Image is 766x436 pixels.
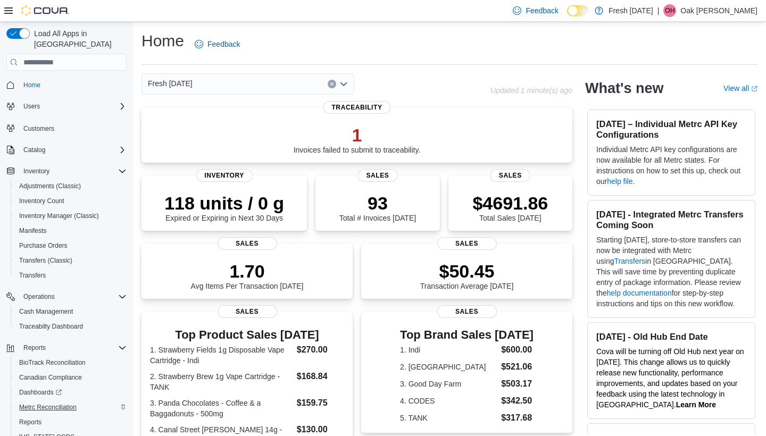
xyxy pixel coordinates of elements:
span: BioTrack Reconciliation [19,358,86,367]
a: Home [19,79,45,91]
h3: [DATE] - Old Hub End Date [596,331,746,342]
dd: $600.00 [501,343,534,356]
span: Reports [23,343,46,352]
span: Transfers (Classic) [15,254,127,267]
div: Expired or Expiring in Next 30 Days [164,192,284,222]
a: View allExternal link [723,84,757,93]
button: Operations [19,290,59,303]
span: Metrc Reconciliation [19,403,77,412]
button: Operations [2,289,131,304]
p: Oak [PERSON_NAME] [680,4,757,17]
div: Total # Invoices [DATE] [339,192,416,222]
span: Transfers [15,269,127,282]
span: Reports [19,341,127,354]
a: Cash Management [15,305,77,318]
span: Reports [19,418,41,426]
span: Canadian Compliance [15,371,127,384]
span: Inventory Manager (Classic) [15,209,127,222]
span: Catalog [23,146,45,154]
span: Cova will be turning off Old Hub next year on [DATE]. This change allows us to quickly release ne... [596,347,744,409]
span: Transfers [19,271,46,280]
a: Transfers [15,269,50,282]
img: Cova [21,5,69,16]
a: Customers [19,122,59,135]
span: Purchase Orders [19,241,68,250]
span: Metrc Reconciliation [15,401,127,414]
div: Transaction Average [DATE] [420,261,514,290]
h3: Top Brand Sales [DATE] [400,329,534,341]
p: 93 [339,192,416,214]
button: Cash Management [11,304,131,319]
span: Cash Management [15,305,127,318]
button: Traceabilty Dashboard [11,319,131,334]
button: Inventory Count [11,194,131,208]
div: Oak Hollaman [663,4,676,17]
button: Adjustments (Classic) [11,179,131,194]
span: Operations [19,290,127,303]
a: Dashboards [15,386,66,399]
strong: Learn More [676,400,716,409]
span: Sales [357,169,397,182]
span: BioTrack Reconciliation [15,356,127,369]
a: Feedback [190,33,244,55]
a: Transfers [614,257,645,265]
h2: What's new [585,80,663,97]
p: 118 units / 0 g [164,192,284,214]
span: Inventory [23,167,49,175]
p: 1.70 [191,261,304,282]
span: Cash Management [19,307,73,316]
button: Reports [19,341,50,354]
a: Manifests [15,224,51,237]
span: Canadian Compliance [19,373,82,382]
a: Inventory Manager (Classic) [15,209,103,222]
span: Inventory Count [15,195,127,207]
dt: 1. Indi [400,345,497,355]
button: Catalog [2,142,131,157]
button: BioTrack Reconciliation [11,355,131,370]
span: Load All Apps in [GEOGRAPHIC_DATA] [30,28,127,49]
p: 1 [294,124,421,146]
span: Sales [218,237,277,250]
span: Dark Mode [567,16,568,17]
a: Transfers (Classic) [15,254,77,267]
p: Starting [DATE], store-to-store transfers can now be integrated with Metrc using in [GEOGRAPHIC_D... [596,234,746,309]
button: Reports [11,415,131,430]
button: Clear input [328,80,336,88]
button: Open list of options [339,80,348,88]
span: Users [19,100,127,113]
a: Reports [15,416,46,429]
span: Adjustments (Classic) [19,182,81,190]
span: Home [23,81,40,89]
span: Fresh [DATE] [148,77,193,90]
span: Feedback [526,5,558,16]
svg: External link [751,86,757,92]
span: Home [19,78,127,91]
a: Metrc Reconciliation [15,401,81,414]
dt: 2. [GEOGRAPHIC_DATA] [400,362,497,372]
span: Manifests [19,227,46,235]
button: Canadian Compliance [11,370,131,385]
span: Inventory [19,165,127,178]
dt: 3. Panda Chocolates - Coffee & a Baggadonuts - 500mg [150,398,293,419]
span: Traceabilty Dashboard [19,322,83,331]
dt: 5. TANK [400,413,497,423]
button: Inventory [2,164,131,179]
span: Customers [23,124,54,133]
button: Reports [2,340,131,355]
dt: 3. Good Day Farm [400,379,497,389]
a: Purchase Orders [15,239,72,252]
dd: $130.00 [297,423,344,436]
button: Users [19,100,44,113]
button: Catalog [19,144,49,156]
a: help documentation [606,289,671,297]
dd: $159.75 [297,397,344,409]
span: Sales [437,305,497,318]
p: | [657,4,660,17]
span: Inventory Manager (Classic) [19,212,99,220]
h3: [DATE] - Integrated Metrc Transfers Coming Soon [596,209,746,230]
dd: $503.17 [501,378,534,390]
span: Catalog [19,144,127,156]
button: Inventory Manager (Classic) [11,208,131,223]
dt: 2. Strawberry Brew 1g Vape Cartridge - TANK [150,371,293,392]
dt: 1. Strawberry Fields 1g Disposable Vape Cartridge - Indi [150,345,293,366]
